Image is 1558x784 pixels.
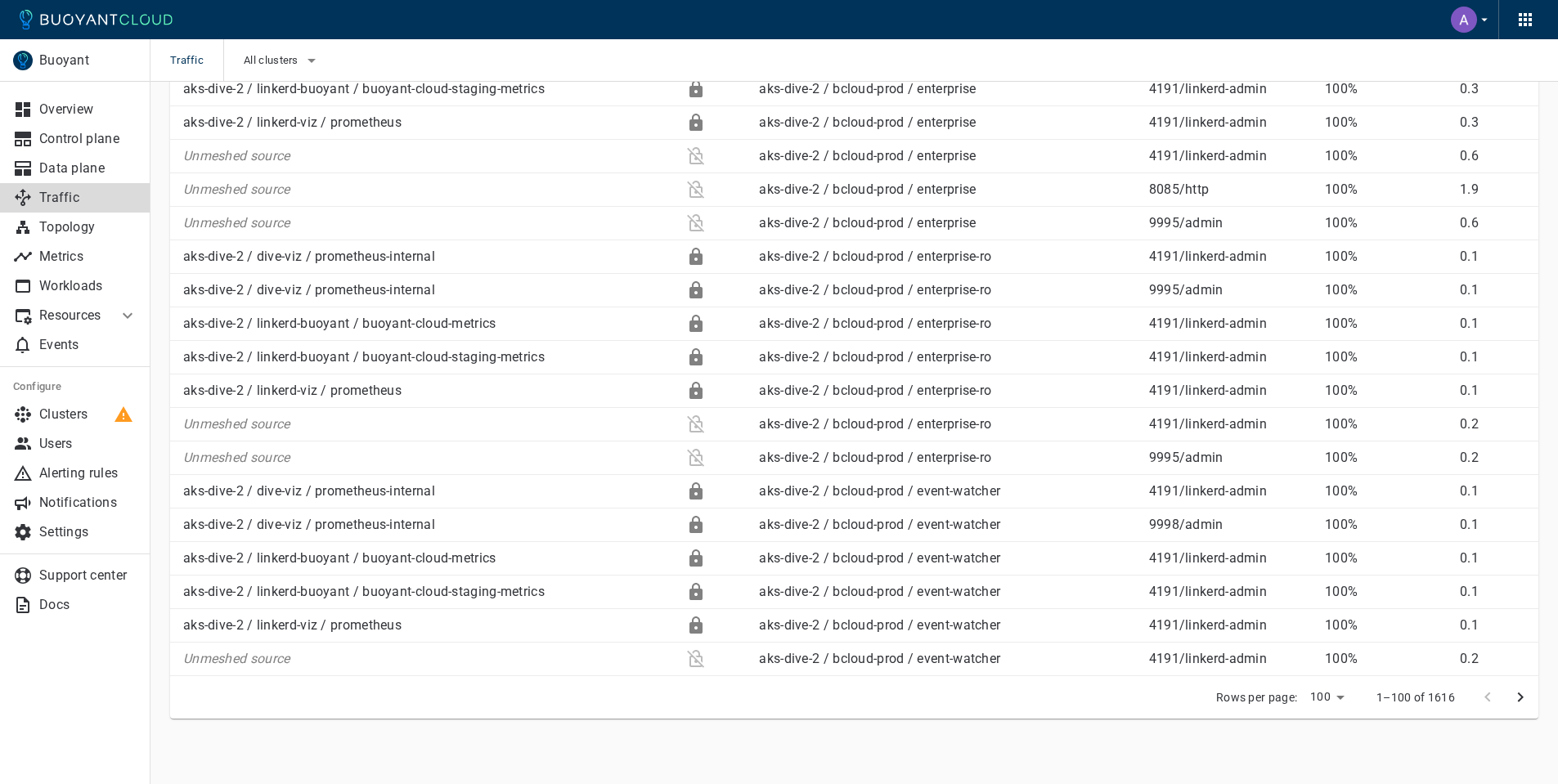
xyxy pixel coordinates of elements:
p: 0.1 [1460,249,1525,265]
p: 4191 / linkerd-admin [1149,584,1313,600]
div: 100 [1304,685,1350,709]
p: 4191 / linkerd-admin [1149,651,1313,667]
a: aks-dive-2 / bcloud-prod / event-watcher [759,617,1000,633]
p: 100% [1325,517,1447,533]
p: 100% [1325,584,1447,600]
p: 0.1 [1460,383,1525,399]
p: Docs [39,597,137,613]
span: Traffic [170,39,223,82]
a: aks-dive-2 / bcloud-prod / enterprise [759,148,976,164]
p: Rows per page: [1216,689,1297,706]
a: aks-dive-2 / bcloud-prod / enterprise-ro [759,249,991,264]
p: 100% [1325,249,1447,265]
p: 0.3 [1460,114,1525,131]
p: Notifications [39,495,137,511]
a: aks-dive-2 / linkerd-buoyant / buoyant-cloud-metrics [183,316,496,331]
p: Workloads [39,278,137,294]
div: Plaintext [686,649,706,669]
p: 9995 / admin [1149,282,1313,298]
p: Control plane [39,131,137,147]
div: Plaintext [686,448,706,468]
p: 100% [1325,651,1447,667]
p: 100% [1325,81,1447,97]
a: aks-dive-2 / linkerd-buoyant / buoyant-cloud-metrics [183,550,496,566]
a: aks-dive-2 / bcloud-prod / enterprise-ro [759,316,991,331]
p: 100% [1325,617,1447,634]
p: 4191 / linkerd-admin [1149,81,1313,97]
p: 100% [1325,181,1447,198]
a: aks-dive-2 / bcloud-prod / event-watcher [759,584,1000,599]
a: aks-dive-2 / linkerd-buoyant / buoyant-cloud-staging-metrics [183,349,545,365]
a: aks-dive-2 / linkerd-buoyant / buoyant-cloud-staging-metrics [183,584,545,599]
p: Support center [39,567,137,584]
a: aks-dive-2 / linkerd-buoyant / buoyant-cloud-staging-metrics [183,81,545,96]
p: 4191 / linkerd-admin [1149,383,1313,399]
span: All clusters [244,54,302,67]
p: 0.2 [1460,651,1525,667]
p: 0.1 [1460,483,1525,500]
p: Unmeshed source [183,148,673,164]
p: 4191 / linkerd-admin [1149,148,1313,164]
a: aks-dive-2 / bcloud-prod / enterprise-ro [759,383,991,398]
p: 4191 / linkerd-admin [1149,249,1313,265]
h5: Configure [13,380,137,393]
p: Overview [39,101,137,118]
img: Buoyant [13,51,33,70]
p: Unmeshed source [183,416,673,432]
a: aks-dive-2 / dive-viz / prometheus-internal [183,517,435,532]
p: 100% [1325,349,1447,365]
p: Resources [39,307,105,324]
p: 0.1 [1460,517,1525,533]
a: aks-dive-2 / linkerd-viz / prometheus [183,383,402,398]
p: 4191 / linkerd-admin [1149,349,1313,365]
a: aks-dive-2 / bcloud-prod / enterprise-ro [759,282,991,298]
a: aks-dive-2 / bcloud-prod / enterprise-ro [759,450,991,465]
p: 1.9 [1460,181,1525,198]
p: Data plane [39,160,137,177]
p: 0.1 [1460,349,1525,365]
p: 0.1 [1460,584,1525,600]
img: Alejandro Pedraza [1451,7,1477,33]
p: 100% [1325,450,1447,466]
p: 0.1 [1460,282,1525,298]
p: 4191 / linkerd-admin [1149,617,1313,634]
p: 4191 / linkerd-admin [1149,114,1313,131]
a: aks-dive-2 / bcloud-prod / enterprise [759,215,976,231]
p: Unmeshed source [183,181,673,198]
p: Alerting rules [39,465,137,482]
a: aks-dive-2 / bcloud-prod / enterprise-ro [759,416,991,432]
p: 100% [1325,148,1447,164]
p: 100% [1325,416,1447,432]
div: Plaintext [686,213,706,233]
a: aks-dive-2 / bcloud-prod / enterprise [759,114,976,130]
p: 0.1 [1460,617,1525,634]
a: aks-dive-2 / bcloud-prod / event-watcher [759,483,1000,499]
p: 8085 / http [1149,181,1313,198]
p: 9998 / admin [1149,517,1313,533]
div: Plaintext [686,414,706,434]
div: Plaintext [686,146,706,166]
a: aks-dive-2 / bcloud-prod / event-watcher [759,550,1000,566]
a: aks-dive-2 / linkerd-viz / prometheus [183,114,402,130]
p: 4191 / linkerd-admin [1149,416,1313,432]
p: Events [39,337,137,353]
p: Buoyant [39,52,137,69]
p: 0.2 [1460,450,1525,466]
a: aks-dive-2 / bcloud-prod / enterprise [759,181,976,197]
p: Topology [39,219,137,235]
p: 0.2 [1460,416,1525,432]
p: 100% [1325,383,1447,399]
a: aks-dive-2 / dive-viz / prometheus-internal [183,282,435,298]
p: Unmeshed source [183,651,673,667]
a: aks-dive-2 / bcloud-prod / enterprise [759,81,976,96]
a: aks-dive-2 / dive-viz / prometheus-internal [183,483,435,499]
button: next page [1504,681,1537,714]
p: 100% [1325,114,1447,131]
p: Clusters [39,406,137,423]
p: Metrics [39,249,137,265]
p: Unmeshed source [183,215,673,231]
p: 4191 / linkerd-admin [1149,483,1313,500]
p: Unmeshed source [183,450,673,466]
a: aks-dive-2 / linkerd-viz / prometheus [183,617,402,633]
p: 1–100 of 1616 [1376,689,1455,706]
